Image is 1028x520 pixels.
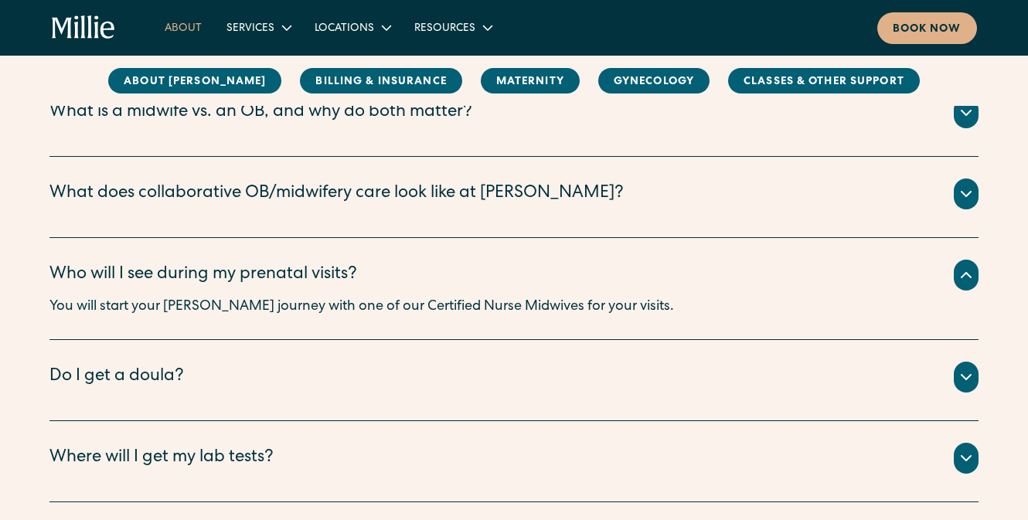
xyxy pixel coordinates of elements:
[728,68,920,93] a: Classes & Other Support
[49,297,979,318] p: You will start your [PERSON_NAME] journey with one of our Certified Nurse Midwives for your visits.
[893,22,962,38] div: Book now
[152,15,214,40] a: About
[49,182,624,207] div: What does collaborative OB/midwifery care look like at [PERSON_NAME]?
[315,21,374,37] div: Locations
[49,100,472,126] div: What is a midwife vs. an OB, and why do both matter?
[414,21,475,37] div: Resources
[214,15,302,40] div: Services
[49,365,184,390] div: Do I get a doula?
[49,446,274,471] div: Where will I get my lab tests?
[598,68,710,93] a: Gynecology
[302,15,402,40] div: Locations
[226,21,274,37] div: Services
[877,12,977,44] a: Book now
[402,15,503,40] div: Resources
[49,263,357,288] div: Who will I see during my prenatal visits?
[481,68,580,93] a: MAternity
[52,15,115,40] a: home
[108,68,281,93] a: About [PERSON_NAME]
[300,68,461,93] a: Billing & Insurance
